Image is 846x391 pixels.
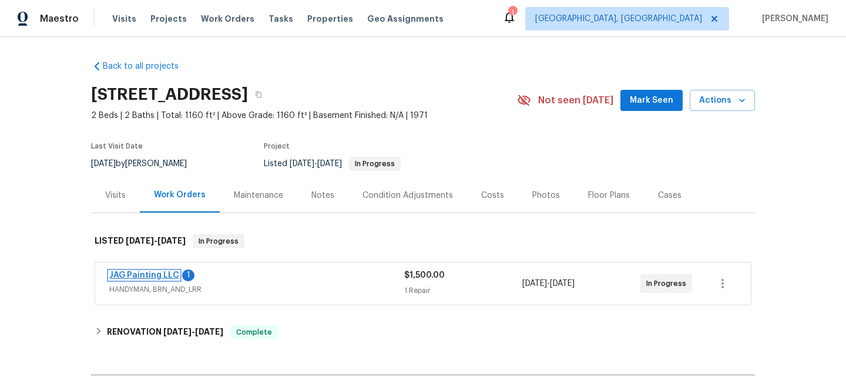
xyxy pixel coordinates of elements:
[234,190,283,201] div: Maintenance
[195,328,223,336] span: [DATE]
[538,95,613,106] span: Not seen [DATE]
[404,285,522,296] div: 1 Repair
[91,60,204,72] a: Back to all projects
[126,237,154,245] span: [DATE]
[163,328,192,336] span: [DATE]
[699,93,746,108] span: Actions
[757,13,828,25] span: [PERSON_NAME]
[150,13,187,25] span: Projects
[91,223,755,260] div: LISTED [DATE]-[DATE]In Progress
[522,279,547,288] span: [DATE]
[91,157,201,171] div: by [PERSON_NAME]
[550,279,575,288] span: [DATE]
[690,90,755,112] button: Actions
[95,234,186,248] h6: LISTED
[532,190,560,201] div: Photos
[290,160,342,168] span: -
[112,13,136,25] span: Visits
[307,13,353,25] span: Properties
[535,13,702,25] span: [GEOGRAPHIC_DATA], [GEOGRAPHIC_DATA]
[317,160,342,168] span: [DATE]
[620,90,683,112] button: Mark Seen
[522,278,575,289] span: -
[481,190,504,201] div: Costs
[91,160,116,168] span: [DATE]
[201,13,254,25] span: Work Orders
[630,93,673,108] span: Mark Seen
[163,328,223,336] span: -
[404,271,445,279] span: $1,500.00
[91,318,755,346] div: RENOVATION [DATE]-[DATE]Complete
[109,271,179,279] a: JAG Painting LLC
[91,110,517,122] span: 2 Beds | 2 Baths | Total: 1160 ft² | Above Grade: 1160 ft² | Basement Finished: N/A | 1971
[658,190,681,201] div: Cases
[311,190,334,201] div: Notes
[105,190,126,201] div: Visits
[290,160,314,168] span: [DATE]
[109,284,404,295] span: HANDYMAN, BRN_AND_LRR
[248,84,269,105] button: Copy Address
[646,278,691,289] span: In Progress
[182,269,194,281] div: 1
[588,190,630,201] div: Floor Plans
[350,160,399,167] span: In Progress
[40,13,79,25] span: Maestro
[231,326,277,338] span: Complete
[362,190,453,201] div: Condition Adjustments
[367,13,444,25] span: Geo Assignments
[264,143,290,150] span: Project
[154,189,206,201] div: Work Orders
[264,160,401,168] span: Listed
[508,7,516,19] div: 1
[107,325,223,339] h6: RENOVATION
[91,143,143,150] span: Last Visit Date
[126,237,186,245] span: -
[268,15,293,23] span: Tasks
[91,89,248,100] h2: [STREET_ADDRESS]
[194,235,243,247] span: In Progress
[157,237,186,245] span: [DATE]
